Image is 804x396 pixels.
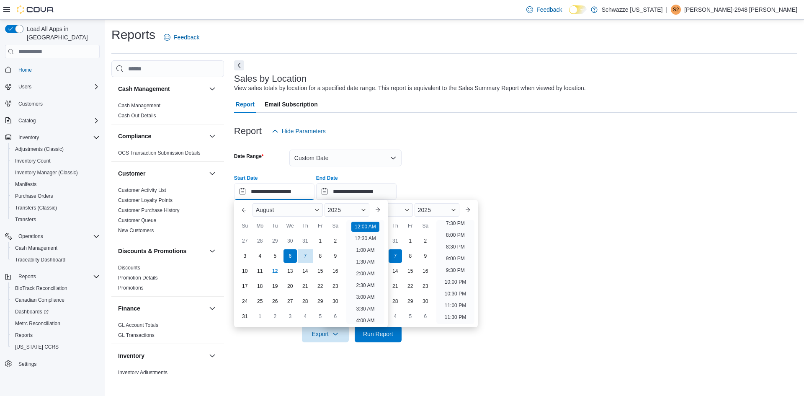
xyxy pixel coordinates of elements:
p: [PERSON_NAME]-2948 [PERSON_NAME] [684,5,797,15]
h3: Finance [118,304,140,313]
div: day-17 [238,280,252,293]
div: Button. Open the year selector. 2025 is currently selected. [415,203,459,217]
div: day-8 [314,249,327,263]
span: New Customers [118,227,154,234]
p: Schwazze [US_STATE] [602,5,663,15]
span: Metrc Reconciliation [15,320,60,327]
button: Inventory [2,132,103,143]
li: 12:30 AM [351,233,379,243]
button: Settings [2,358,103,370]
a: BioTrack Reconciliation [12,283,71,293]
div: day-30 [283,234,297,248]
input: Press the down key to enter a popover containing a calendar. Press the escape key to close the po... [234,183,314,200]
button: Compliance [118,132,206,140]
span: Inventory Manager (Classic) [12,168,100,178]
button: Metrc Reconciliation [8,318,103,329]
div: day-29 [268,234,282,248]
button: Catalog [15,116,39,126]
div: Button. Open the month selector. August is currently selected. [253,203,323,217]
button: Next month [371,203,384,217]
div: day-29 [404,295,417,308]
li: 8:30 PM [443,242,468,252]
button: Users [2,81,103,93]
span: Email Subscription [265,96,318,113]
span: Promotions [118,285,144,291]
div: day-15 [314,264,327,278]
ul: Time [436,220,474,324]
span: BioTrack Reconciliation [12,283,100,293]
span: Customer Queue [118,217,156,224]
div: Discounts & Promotions [111,263,224,296]
button: Catalog [2,115,103,127]
div: day-27 [283,295,297,308]
button: Customer [207,168,217,179]
span: Export [307,326,344,342]
div: Button. Open the year selector. 2025 is currently selected. [325,203,369,217]
p: | [666,5,667,15]
button: Cash Management [118,85,206,93]
div: Fr [404,219,417,233]
ul: Time [346,220,384,324]
div: day-16 [329,264,342,278]
h3: Sales by Location [234,74,307,84]
button: Cash Management [207,84,217,94]
span: Cash Management [12,243,100,253]
button: Inventory [15,132,42,142]
div: day-4 [253,249,267,263]
div: We [283,219,297,233]
span: Washington CCRS [12,342,100,352]
a: Purchase Orders [12,191,57,201]
label: Date Range [234,153,264,160]
button: Operations [15,231,46,241]
span: Transfers (Classic) [12,203,100,213]
div: day-5 [268,249,282,263]
div: August, 2025 [237,233,343,324]
div: day-24 [238,295,252,308]
div: Cash Management [111,101,224,124]
span: Promotion Details [118,274,158,281]
span: Manifests [15,181,36,188]
a: Dashboards [12,307,52,317]
button: Discounts & Promotions [118,247,206,255]
div: day-12 [268,264,282,278]
span: Feedback [174,33,199,41]
h3: Discounts & Promotions [118,247,186,255]
span: Operations [15,231,100,241]
li: 9:30 PM [443,265,468,275]
button: Transfers (Classic) [8,202,103,214]
span: Purchase Orders [15,193,53,199]
span: Home [15,64,100,75]
span: Feedback [536,5,562,14]
li: 10:30 PM [441,289,469,299]
button: Customers [2,98,103,110]
div: day-28 [389,295,402,308]
li: 10:00 PM [441,277,469,287]
a: Customer Activity List [118,187,166,193]
div: day-31 [299,234,312,248]
div: day-3 [238,249,252,263]
span: August [256,207,274,213]
button: Inventory [118,352,206,360]
span: Run Report [363,330,393,338]
input: Dark Mode [569,5,587,14]
span: Customer Purchase History [118,207,180,214]
a: Promotion Details [118,275,158,281]
div: day-10 [238,264,252,278]
h3: Compliance [118,132,151,140]
span: Inventory Count [12,156,100,166]
li: 8:00 PM [443,230,468,240]
span: Adjustments (Classic) [12,144,100,154]
div: day-6 [329,310,342,323]
li: 11:30 PM [441,312,469,322]
button: Discounts & Promotions [207,246,217,256]
span: Load All Apps in [GEOGRAPHIC_DATA] [23,25,100,41]
span: Inventory [18,134,39,141]
div: day-31 [238,310,252,323]
a: Reports [12,330,36,340]
button: [US_STATE] CCRS [8,341,103,353]
button: Home [2,63,103,75]
div: day-11 [253,264,267,278]
button: Previous Month [237,203,251,217]
li: 1:30 AM [353,257,378,267]
span: Transfers (Classic) [15,204,57,211]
